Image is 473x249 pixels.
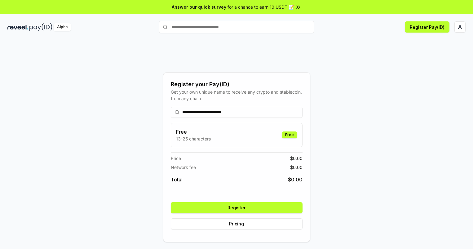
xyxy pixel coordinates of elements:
[176,128,211,136] h3: Free
[171,80,303,89] div: Register your Pay(ID)
[29,23,52,31] img: pay_id
[171,176,183,183] span: Total
[288,176,303,183] span: $ 0.00
[290,155,303,162] span: $ 0.00
[171,155,181,162] span: Price
[171,164,196,171] span: Network fee
[171,202,303,213] button: Register
[54,23,71,31] div: Alpha
[7,23,28,31] img: reveel_dark
[176,136,211,142] p: 13-25 characters
[171,218,303,229] button: Pricing
[171,89,303,102] div: Get your own unique name to receive any crypto and stablecoin, from any chain
[290,164,303,171] span: $ 0.00
[282,131,297,138] div: Free
[172,4,226,10] span: Answer our quick survey
[228,4,294,10] span: for a chance to earn 10 USDT 📝
[405,21,449,33] button: Register Pay(ID)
